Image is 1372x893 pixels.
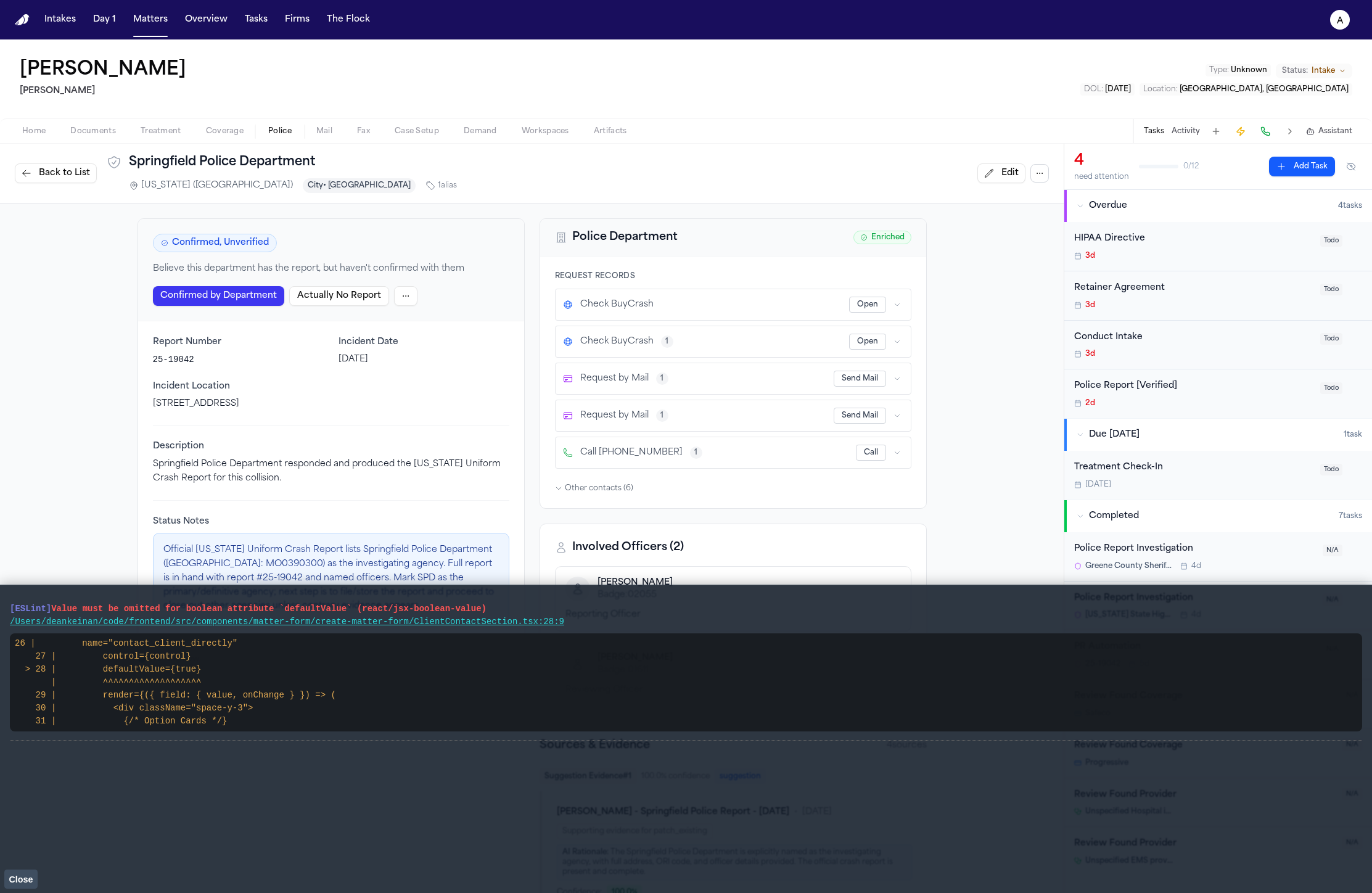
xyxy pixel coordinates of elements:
[1085,300,1095,310] span: 3d
[1209,67,1229,74] span: Type :
[834,371,886,387] button: Send Mail
[88,9,121,31] a: Day 1
[1191,561,1201,571] span: 4d
[1074,379,1313,393] div: Police Report [Verified]
[153,516,509,528] span: Status Notes
[555,271,911,281] h4: Request Records
[1089,200,1127,212] span: Overdue
[555,484,633,493] button: Other contacts (6)
[1180,86,1349,93] span: [GEOGRAPHIC_DATA], [GEOGRAPHIC_DATA]
[834,408,886,424] button: Send Mail
[1312,66,1335,76] span: Intake
[1089,510,1139,522] span: Completed
[20,59,186,81] h1: [PERSON_NAME]
[39,9,81,31] button: Intakes
[153,458,509,486] p: Springfield Police Department responded and produced the [US_STATE] Uniform Crash Report for this...
[1232,123,1249,140] button: Create Immediate Task
[1074,461,1313,475] div: Treatment Check-In
[1085,480,1111,490] span: [DATE]
[1276,64,1352,78] button: Change status from Intake
[1064,582,1372,631] div: Open task: Police Report Investigation
[1074,331,1313,345] div: Conduct Intake
[1085,561,1173,571] span: Greene County Sheriff's Office
[153,440,509,453] span: Description
[1085,398,1095,408] span: 2d
[1320,333,1342,345] span: Todo
[856,445,886,461] button: Call
[1231,67,1267,74] span: Unknown
[180,9,232,31] button: Overview
[1339,511,1362,521] span: 7 task s
[1080,83,1135,96] button: Edit DOL: 2025-06-28
[153,381,509,393] span: Incident Location
[1074,151,1129,171] div: 4
[153,286,284,306] button: Confirmed by Department
[1183,162,1199,171] span: 0 / 12
[20,84,191,99] h2: [PERSON_NAME]
[289,286,389,306] button: Actually No Report
[594,126,627,136] span: Artifacts
[1085,251,1095,261] span: 3d
[322,9,375,31] button: The Flock
[357,126,370,136] span: Fax
[339,353,509,366] p: [DATE]
[849,334,886,350] button: Open
[1172,126,1200,136] button: Activity
[522,126,569,136] span: Workspaces
[1338,201,1362,211] span: 4 task s
[1340,157,1362,176] button: Hide completed tasks (⌘⇧H)
[1064,500,1372,532] button: Completed7tasks
[22,126,46,136] span: Home
[280,9,314,31] button: Firms
[128,9,173,31] a: Matters
[1105,86,1131,93] span: [DATE]
[580,298,654,311] span: Check BuyCrash
[141,126,181,136] span: Treatment
[1074,172,1129,182] div: need attention
[15,14,30,26] a: Home
[39,167,90,179] span: Back to List
[240,9,273,31] a: Tasks
[849,297,886,313] button: Open
[1140,83,1352,96] button: Edit Location: Springfield, MO
[598,577,673,589] h3: [PERSON_NAME]
[977,163,1025,183] button: Edit
[395,126,439,136] span: Case Setup
[1064,222,1372,271] div: Open task: HIPAA Directive
[1064,190,1372,222] button: Overdue4tasks
[438,181,457,191] span: 1 alias
[1269,157,1335,176] button: Add Task
[153,336,324,348] span: Report Number
[1074,281,1313,295] div: Retainer Agreement
[580,409,649,422] span: Request by Mail
[268,126,292,136] span: Police
[661,335,673,348] button: View 1 source
[1206,64,1271,76] button: Edit Type: Unknown
[1320,464,1342,475] span: Todo
[1064,419,1372,451] button: Due [DATE]1task
[1143,86,1178,93] span: Location :
[690,446,702,459] button: View 1 source
[1064,451,1372,500] div: Open task: Treatment Check-In
[1320,284,1342,295] span: Todo
[1320,235,1342,247] span: Todo
[153,398,509,410] p: [STREET_ADDRESS]
[1306,126,1352,136] button: Assistant
[565,484,633,493] span: Other contacts ( 6 )
[1084,86,1103,93] span: DOL :
[464,126,497,136] span: Demand
[1320,382,1342,394] span: Todo
[1207,123,1225,140] button: Add Task
[1064,532,1372,582] div: Open task: Police Report Investigation
[1064,271,1372,321] div: Open task: Retainer Agreement
[1074,232,1313,246] div: HIPAA Directive
[163,543,499,614] p: Official [US_STATE] Uniform Crash Report lists Springfield Police Department ([GEOGRAPHIC_DATA]: ...
[15,163,97,183] button: Back to List
[1064,369,1372,418] div: Open task: Police Report [Verified]
[1344,430,1362,440] span: 1 task
[1089,429,1140,441] span: Due [DATE]
[339,336,509,348] span: Incident Date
